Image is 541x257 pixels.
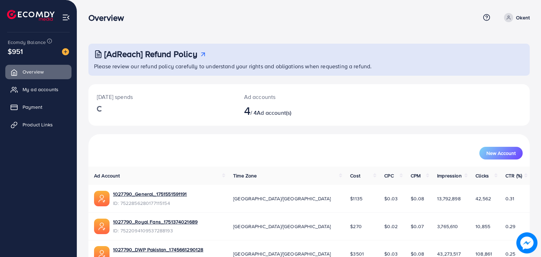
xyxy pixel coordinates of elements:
span: Time Zone [233,172,257,179]
span: Product Links [23,121,53,128]
span: $0.03 [384,195,398,202]
img: ic-ads-acc.e4c84228.svg [94,191,110,206]
span: 42,562 [475,195,491,202]
a: 1027790_General_1751551591191 [113,190,187,198]
h2: / 4 [244,104,337,117]
span: ID: 7522856280177115154 [113,200,187,207]
p: Okent [516,13,530,22]
span: New Account [486,151,516,156]
p: [DATE] spends [97,93,227,101]
span: Payment [23,104,42,111]
h3: [AdReach] Refund Policy [104,49,197,59]
span: My ad accounts [23,86,58,93]
a: 1027790_Royal Fans_1751374021689 [113,218,198,225]
img: image [516,232,537,253]
span: $270 [350,223,362,230]
a: My ad accounts [5,82,71,96]
span: $0.08 [411,195,424,202]
span: Ecomdy Balance [8,39,46,46]
span: 10,855 [475,223,490,230]
h3: Overview [88,13,130,23]
span: ID: 7522094109537288193 [113,227,198,234]
a: 1027790_DWP Pakistan_1745661290128 [113,246,203,253]
a: Overview [5,65,71,79]
span: [GEOGRAPHIC_DATA]/[GEOGRAPHIC_DATA] [233,195,331,202]
a: Product Links [5,118,71,132]
span: CPC [384,172,393,179]
span: [GEOGRAPHIC_DATA]/[GEOGRAPHIC_DATA] [233,223,331,230]
a: Okent [501,13,530,22]
span: Ad Account [94,172,120,179]
span: 0.29 [505,223,516,230]
p: Please review our refund policy carefully to understand your rights and obligations when requesti... [94,62,526,70]
span: $1135 [350,195,362,202]
span: 13,792,898 [437,195,461,202]
span: $0.02 [384,223,398,230]
img: menu [62,13,70,21]
span: CTR (%) [505,172,522,179]
span: $0.07 [411,223,424,230]
span: Ad account(s) [257,109,291,117]
span: Clicks [475,172,489,179]
span: Cost [350,172,360,179]
img: image [62,48,69,55]
span: 4 [244,102,250,119]
span: $951 [8,46,23,56]
span: 3,765,610 [437,223,458,230]
a: Payment [5,100,71,114]
span: CPM [411,172,421,179]
button: New Account [479,147,523,159]
span: 0.31 [505,195,515,202]
img: ic-ads-acc.e4c84228.svg [94,219,110,234]
span: Impression [437,172,462,179]
img: logo [7,10,55,21]
p: Ad accounts [244,93,337,101]
span: Overview [23,68,44,75]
